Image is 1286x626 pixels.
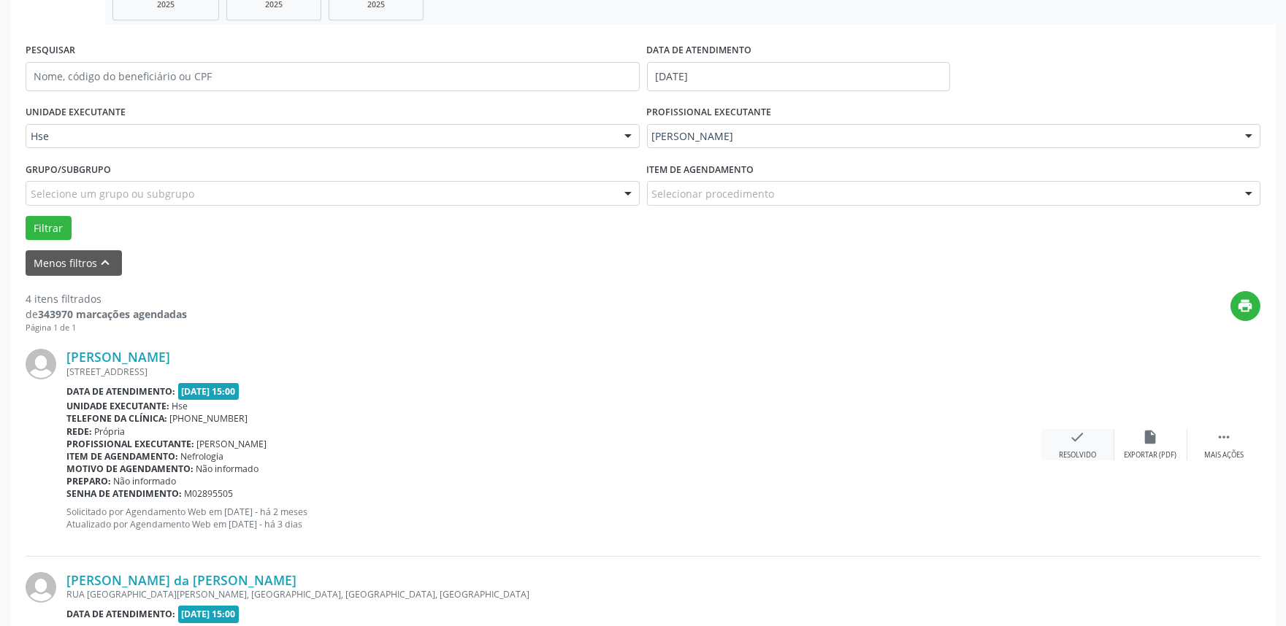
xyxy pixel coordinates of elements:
div: Exportar (PDF) [1125,450,1177,460]
span: [DATE] 15:00 [178,606,240,622]
label: UNIDADE EXECUTANTE [26,101,126,124]
div: Mais ações [1204,450,1244,460]
b: Preparo: [66,475,111,487]
a: [PERSON_NAME] [66,349,170,365]
input: Selecione um intervalo [647,62,950,91]
i: keyboard_arrow_up [98,255,114,271]
b: Profissional executante: [66,438,194,450]
span: M02895505 [185,487,234,500]
label: Grupo/Subgrupo [26,158,111,181]
span: [DATE] 15:00 [178,383,240,400]
span: Hse [172,400,188,412]
p: Solicitado por Agendamento Web em [DATE] - há 2 meses Atualizado por Agendamento Web em [DATE] - ... [66,506,1041,530]
span: [PERSON_NAME] [197,438,267,450]
b: Data de atendimento: [66,385,175,398]
strong: 343970 marcações agendadas [38,307,187,321]
b: Motivo de agendamento: [66,463,194,475]
div: Resolvido [1059,450,1096,460]
span: Selecione um grupo ou subgrupo [31,186,194,201]
span: Não informado [114,475,177,487]
input: Nome, código do beneficiário ou CPF [26,62,640,91]
i: insert_drive_file [1143,429,1159,445]
span: Hse [31,129,610,144]
div: [STREET_ADDRESS] [66,366,1041,378]
img: img [26,572,56,603]
b: Item de agendamento: [66,450,178,463]
div: Página 1 de 1 [26,322,187,334]
button: Menos filtroskeyboard_arrow_up [26,250,122,276]
b: Data de atendimento: [66,608,175,620]
b: Telefone da clínica: [66,412,167,425]
label: DATA DE ATENDIMENTO [647,39,752,62]
span: Selecionar procedimento [652,186,775,201]
span: Própria [95,425,126,438]
b: Unidade executante: [66,400,169,412]
span: [PERSON_NAME] [652,129,1231,144]
div: de [26,306,187,322]
div: RUA [GEOGRAPHIC_DATA][PERSON_NAME], [GEOGRAPHIC_DATA], [GEOGRAPHIC_DATA], [GEOGRAPHIC_DATA] [66,588,1041,600]
i: print [1238,298,1254,314]
button: Filtrar [26,216,72,241]
label: Item de agendamento [647,158,754,181]
i:  [1216,429,1232,445]
img: img [26,349,56,379]
a: [PERSON_NAME] da [PERSON_NAME] [66,572,296,588]
label: PROFISSIONAL EXECUTANTE [647,101,772,124]
button: print [1230,291,1260,321]
div: 4 itens filtrados [26,291,187,306]
span: Não informado [196,463,259,475]
label: PESQUISAR [26,39,75,62]
i: check [1070,429,1086,445]
b: Rede: [66,425,92,438]
span: [PHONE_NUMBER] [170,412,248,425]
b: Senha de atendimento: [66,487,182,500]
span: Nefrologia [181,450,224,463]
